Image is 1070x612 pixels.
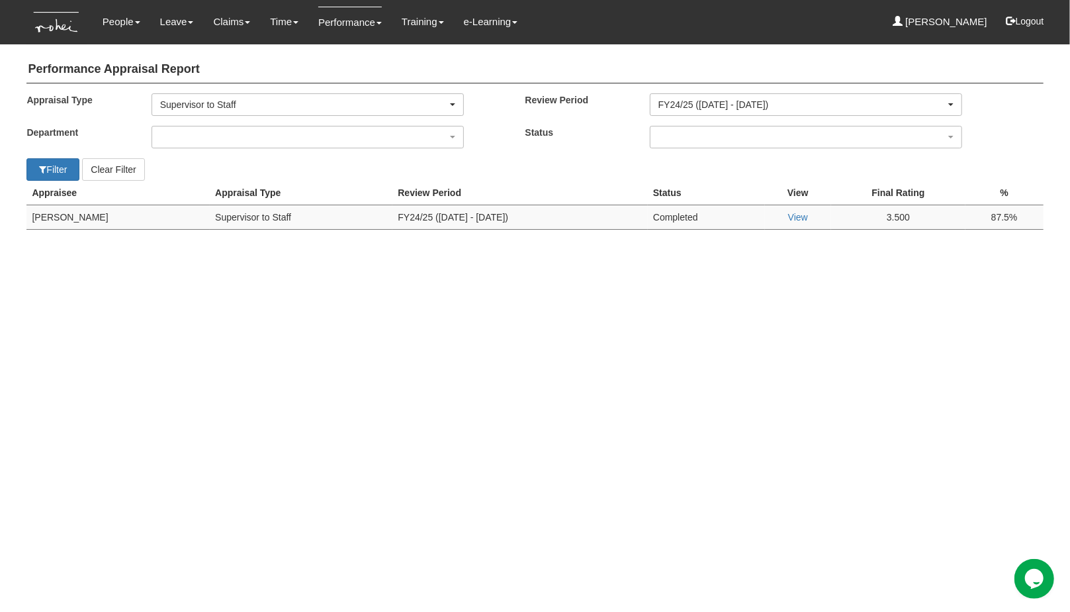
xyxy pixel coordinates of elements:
[893,7,987,37] a: [PERSON_NAME]
[831,205,965,229] td: 3.500
[658,98,946,111] div: FY24/25 ([DATE] - [DATE])
[17,93,141,107] label: Appraisal Type
[26,181,210,205] th: Appraisee
[210,181,392,205] th: Appraisal Type
[997,5,1053,37] button: Logout
[648,181,765,205] th: Status
[765,181,832,205] th: View
[210,205,392,229] td: Supervisor to Staff
[152,93,464,116] button: Supervisor to Staff
[17,126,141,139] label: Department
[213,7,250,37] a: Claims
[26,158,79,181] button: Filter
[392,181,648,205] th: Review Period
[515,93,639,107] label: Review Period
[318,7,382,38] a: Performance
[103,7,140,37] a: People
[831,181,965,205] th: Final Rating
[965,205,1044,229] td: 87.5%
[402,7,444,37] a: Training
[160,7,194,37] a: Leave
[464,7,518,37] a: e-Learning
[788,212,808,223] a: View
[965,181,1044,205] th: %
[650,93,962,116] button: FY24/25 ([DATE] - [DATE])
[82,158,144,181] button: Clear Filter
[270,7,298,37] a: Time
[160,98,447,111] div: Supervisor to Staff
[515,126,639,139] label: Status
[1014,559,1057,599] iframe: chat widget
[26,56,1043,83] h4: Performance Appraisal Report
[392,205,648,229] td: FY24/25 ([DATE] - [DATE])
[26,205,210,229] td: [PERSON_NAME]
[648,205,765,229] td: Completed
